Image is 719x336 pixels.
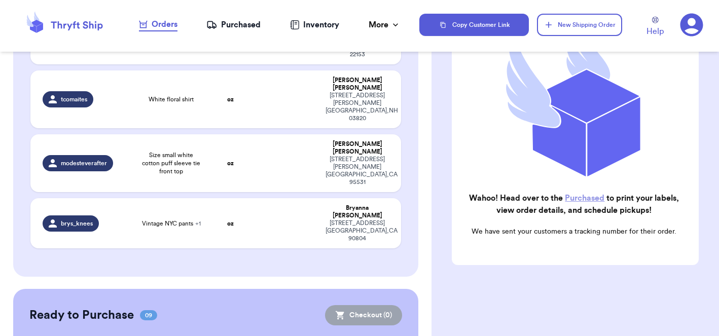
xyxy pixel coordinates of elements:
[326,219,389,242] div: [STREET_ADDRESS] [GEOGRAPHIC_DATA] , CA 90804
[419,14,529,36] button: Copy Customer Link
[227,96,234,102] strong: oz
[149,95,194,103] span: White floral shirt
[565,194,604,202] a: Purchased
[460,227,689,237] p: We have sent your customers a tracking number for their order.
[139,18,177,30] div: Orders
[537,14,622,36] button: New Shipping Order
[326,140,389,156] div: [PERSON_NAME] [PERSON_NAME]
[140,151,202,175] span: Size small white cotton puff sleeve tie front top
[227,160,234,166] strong: oz
[206,19,261,31] a: Purchased
[140,310,157,320] span: 09
[142,219,201,228] span: Vintage NYC pants
[369,19,401,31] div: More
[646,17,664,38] a: Help
[460,192,689,216] h2: Wahoo! Head over to the to print your labels, view order details, and schedule pickups!
[326,77,389,92] div: [PERSON_NAME] [PERSON_NAME]
[195,220,201,227] span: + 1
[326,92,389,122] div: [STREET_ADDRESS][PERSON_NAME] [GEOGRAPHIC_DATA] , NH 03820
[290,19,339,31] a: Inventory
[61,219,93,228] span: brys_knees
[646,25,664,38] span: Help
[326,156,389,186] div: [STREET_ADDRESS][PERSON_NAME] [GEOGRAPHIC_DATA] , CA 95531
[326,204,389,219] div: Bryanna [PERSON_NAME]
[61,95,87,103] span: tcomaites
[29,307,134,323] h2: Ready to Purchase
[61,159,107,167] span: modesteverafter
[325,305,402,325] button: Checkout (0)
[139,18,177,31] a: Orders
[227,220,234,227] strong: oz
